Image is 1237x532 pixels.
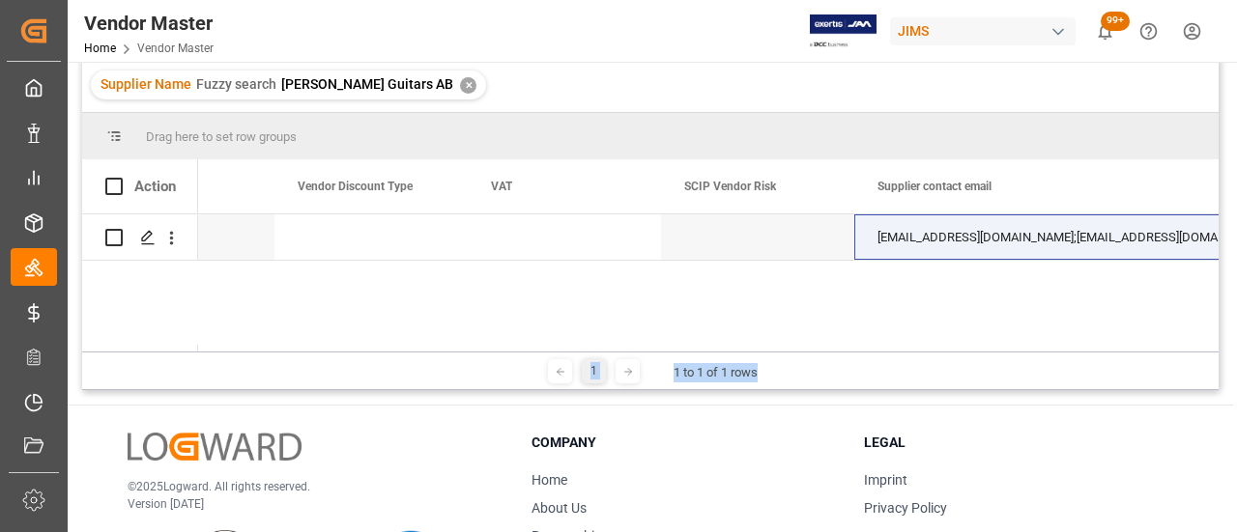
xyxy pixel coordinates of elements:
span: Fuzzy search [196,76,276,92]
a: Home [84,42,116,55]
button: JIMS [890,13,1083,49]
a: Imprint [864,472,907,488]
h3: Legal [864,433,1173,453]
p: © 2025 Logward. All rights reserved. [128,478,483,495]
div: JIMS [890,17,1076,45]
h3: Company [532,433,841,453]
a: About Us [532,500,587,516]
a: Home [532,472,567,488]
span: Drag here to set row groups [146,129,297,144]
button: show 100 new notifications [1083,10,1127,53]
div: Action [134,178,176,195]
span: SCIP Vendor Risk [684,180,776,193]
span: VAT [491,180,512,193]
img: Logward Logo [128,433,302,461]
button: Help Center [1127,10,1170,53]
p: Version [DATE] [128,495,483,513]
a: Privacy Policy [864,500,947,516]
div: ✕ [460,77,476,94]
div: 1 [582,359,606,383]
span: 99+ [1101,12,1130,31]
span: Supplier contact email [877,180,992,193]
div: Vendor Master [84,9,214,38]
span: [PERSON_NAME] Guitars AB [281,76,453,92]
div: 1 to 1 of 1 rows [674,363,758,382]
img: Exertis%20JAM%20-%20Email%20Logo.jpg_1722504956.jpg [810,14,877,48]
span: Supplier Name [101,76,191,92]
div: Press SPACE to select this row. [82,214,198,261]
span: Vendor Discount Type [298,180,413,193]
